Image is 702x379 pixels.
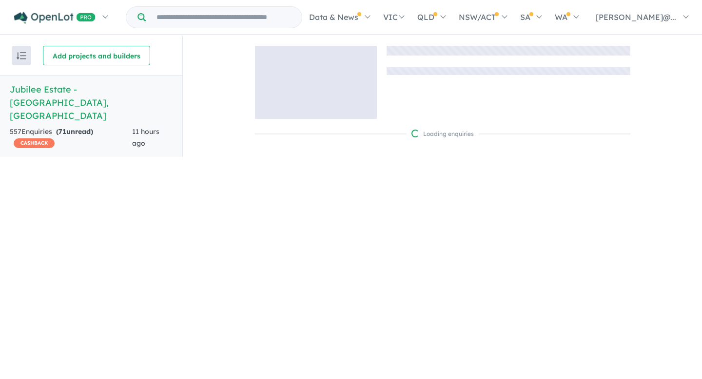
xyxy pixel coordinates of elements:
[17,52,26,59] img: sort.svg
[43,46,150,65] button: Add projects and builders
[148,7,300,28] input: Try estate name, suburb, builder or developer
[14,12,96,24] img: Openlot PRO Logo White
[58,127,66,136] span: 71
[14,138,55,148] span: CASHBACK
[411,129,474,139] div: Loading enquiries
[132,127,159,148] span: 11 hours ago
[10,126,132,150] div: 557 Enquir ies
[10,83,173,122] h5: Jubilee Estate - [GEOGRAPHIC_DATA] , [GEOGRAPHIC_DATA]
[56,127,93,136] strong: ( unread)
[596,12,676,22] span: [PERSON_NAME]@...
